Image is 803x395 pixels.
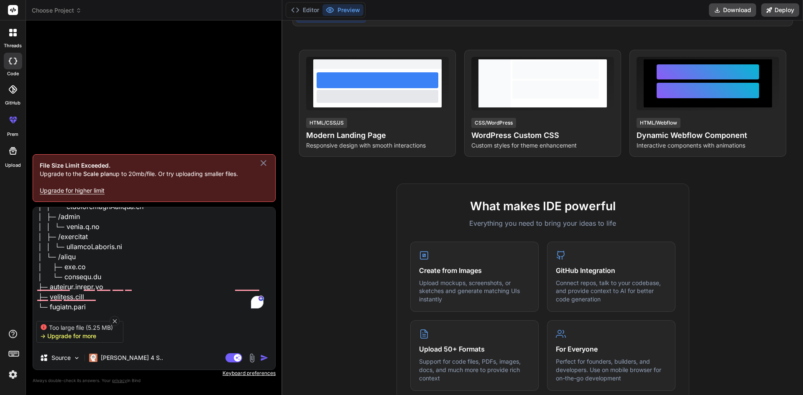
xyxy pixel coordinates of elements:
[73,354,80,362] img: Pick Models
[410,218,675,228] p: Everything you need to bring your ideas to life
[471,130,614,141] h4: WordPress Custom CSS
[49,324,116,332] span: Too large file (5.25 MB)
[556,279,667,303] p: Connect repos, talk to your codebase, and provide context to AI for better code generation
[761,3,799,17] button: Deploy
[637,118,680,128] div: HTML/Webflow
[101,354,163,362] p: [PERSON_NAME] 4 S..
[471,141,614,150] p: Custom styles for theme enhancement
[322,4,363,16] button: Preview
[7,131,18,138] label: prem
[260,354,269,362] img: icon
[419,279,530,303] p: Upload mockups, screenshots, or sketches and generate matching UIs instantly
[556,357,667,382] p: Perfect for founders, builders, and developers. Use on mobile browser for on-the-go development
[306,130,449,141] h4: Modern Landing Page
[410,197,675,215] h2: What makes IDE powerful
[83,170,113,177] span: Scale plan
[40,332,96,340] div: -> Upgrade for more
[89,354,97,362] img: Claude 4 Sonnet
[40,170,250,178] p: Upgrade to the up to 20mb/file. Or try uploading smaller files.
[33,377,276,385] p: Always double-check its answers. Your in Bind
[6,367,20,382] img: settings
[419,344,530,354] h4: Upload 50+ Formats
[709,3,756,17] button: Download
[51,354,71,362] p: Source
[556,344,667,354] h4: For Everyone
[419,357,530,382] p: Support for code files, PDFs, images, docs, and much more to provide rich context
[33,370,276,377] p: Keyboard preferences
[4,42,22,49] label: threads
[33,207,275,311] textarea: To enrich screen reader interactions, please activate Accessibility in Grammarly extension settings
[32,6,82,15] span: Choose Project
[637,141,779,150] p: Interactive components with animations
[5,162,21,169] label: Upload
[40,186,269,195] p: Upgrade for higher limit
[7,70,19,77] label: code
[306,141,449,150] p: Responsive design with smooth interactions
[471,118,516,128] div: CSS/WordPress
[112,378,127,383] span: privacy
[5,99,20,107] label: GitHub
[288,4,322,16] button: Editor
[556,265,667,275] h4: GitHub Integration
[40,161,269,170] p: File Size Limit Exceeded.
[419,265,530,275] h4: Create from Images
[247,353,257,363] img: attachment
[306,118,347,128] div: HTML/CSS/JS
[637,130,779,141] h4: Dynamic Webflow Component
